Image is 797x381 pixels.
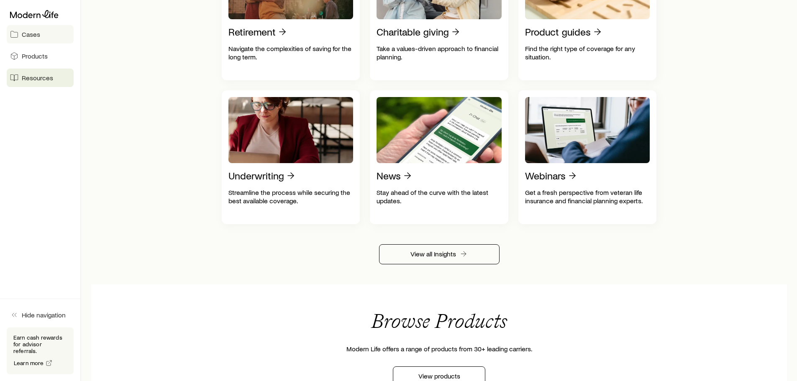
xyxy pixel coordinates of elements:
[377,188,502,205] p: Stay ahead of the curve with the latest updates.
[22,311,66,319] span: Hide navigation
[7,47,74,65] a: Products
[525,26,591,38] p: Product guides
[228,97,354,163] img: Underwriting
[370,90,508,224] a: NewsStay ahead of the curve with the latest updates.
[228,188,354,205] p: Streamline the process while securing the best available coverage.
[525,44,650,61] p: Find the right type of coverage for any situation.
[377,97,502,163] img: News
[22,74,53,82] span: Resources
[22,30,40,38] span: Cases
[518,90,657,224] a: WebinarsGet a fresh perspective from veteran life insurance and financial planning experts.
[379,244,500,264] a: View all Insights
[525,188,650,205] p: Get a fresh perspective from veteran life insurance and financial planning experts.
[22,52,48,60] span: Products
[7,327,74,374] div: Earn cash rewards for advisor referrals.Learn more
[377,170,401,182] p: News
[13,334,67,354] p: Earn cash rewards for advisor referrals.
[377,26,449,38] p: Charitable giving
[525,97,650,163] img: Webinars
[7,306,74,324] button: Hide navigation
[346,345,532,353] p: Modern Life offers a range of products from 30+ leading carriers.
[371,311,507,331] h2: Browse Products
[228,44,354,61] p: Navigate the complexities of saving for the long term.
[525,170,566,182] p: Webinars
[228,26,276,38] p: Retirement
[228,170,284,182] p: Underwriting
[7,25,74,43] a: Cases
[222,90,360,224] a: UnderwritingStreamline the process while securing the best available coverage.
[14,360,44,366] span: Learn more
[377,44,502,61] p: Take a values-driven approach to financial planning.
[7,69,74,87] a: Resources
